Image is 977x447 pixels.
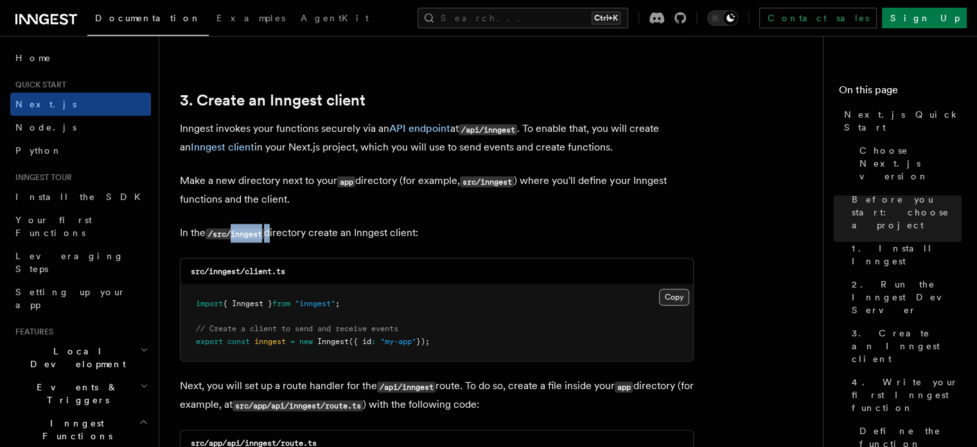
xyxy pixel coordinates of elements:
span: Before you start: choose a project [852,193,962,232]
a: Examples [209,4,293,35]
code: app [337,176,355,187]
span: 4. Write your first Inngest function [852,376,962,414]
span: new [299,337,313,346]
span: Leveraging Steps [15,251,124,274]
span: 1. Install Inngest [852,242,962,268]
span: 2. Run the Inngest Dev Server [852,278,962,316]
span: ({ id [349,337,371,346]
p: Inngest invokes your functions securely via an at . To enable that, you will create an in your Ne... [180,120,694,156]
span: inngest [254,337,286,346]
code: /src/inngest [206,228,264,239]
span: ; [335,299,340,308]
span: Inngest tour [10,172,72,183]
code: src/app/api/inngest/route.ts [233,400,363,411]
span: Quick start [10,80,66,90]
code: /api/inngest [377,381,436,392]
a: Sign Up [882,8,967,28]
a: Home [10,46,151,69]
span: Local Development [10,345,140,370]
span: from [272,299,290,308]
button: Toggle dark mode [707,10,738,26]
a: Your first Functions [10,208,151,244]
h4: On this page [839,82,962,103]
code: src/inngest [460,176,514,187]
span: = [290,337,295,346]
span: Setting up your app [15,287,126,310]
span: "inngest" [295,299,335,308]
span: Next.js Quick Start [844,108,962,134]
span: Documentation [95,13,201,23]
a: 1. Install Inngest [847,237,962,273]
span: // Create a client to send and receive events [196,324,398,333]
button: Copy [659,289,689,306]
span: Choose Next.js version [859,144,962,183]
a: Python [10,139,151,162]
a: 3. Create an Inngest client [847,322,962,370]
a: Documentation [87,4,209,36]
a: Next.js Quick Start [839,103,962,139]
span: export [196,337,223,346]
span: import [196,299,223,308]
a: Setting up your app [10,280,151,316]
p: Make a new directory next to your directory (for example, ) where you'll define your Inngest func... [180,172,694,208]
span: Home [15,51,51,64]
button: Local Development [10,340,151,376]
span: Python [15,145,62,156]
code: app [615,381,633,392]
span: Your first Functions [15,215,92,238]
p: In the directory create an Inngest client: [180,224,694,242]
span: : [371,337,376,346]
span: Examples [216,13,285,23]
a: Install the SDK [10,185,151,208]
a: 4. Write your first Inngest function [847,370,962,419]
span: const [227,337,250,346]
span: Features [10,327,53,337]
span: AgentKit [301,13,369,23]
a: Node.js [10,116,151,139]
span: }); [416,337,430,346]
a: Inngest client [191,141,254,153]
button: Events & Triggers [10,376,151,412]
span: 3. Create an Inngest client [852,327,962,365]
a: Next.js [10,93,151,116]
p: Next, you will set up a route handler for the route. To do so, create a file inside your director... [180,377,694,414]
code: src/inngest/client.ts [191,267,285,276]
a: 2. Run the Inngest Dev Server [847,273,962,322]
a: Choose Next.js version [854,139,962,188]
span: "my-app" [380,337,416,346]
a: Leveraging Steps [10,244,151,280]
a: 3. Create an Inngest client [180,91,365,109]
span: { Inngest } [223,299,272,308]
span: Events & Triggers [10,381,140,406]
a: AgentKit [293,4,376,35]
span: Install the SDK [15,192,148,202]
a: Contact sales [759,8,877,28]
kbd: Ctrl+K [592,12,621,24]
button: Search...Ctrl+K [418,8,628,28]
code: /api/inngest [459,124,517,135]
span: Next.js [15,99,76,109]
a: Before you start: choose a project [847,188,962,237]
a: API endpoint [389,122,450,134]
span: Node.js [15,122,76,132]
span: Inngest [317,337,349,346]
span: Inngest Functions [10,417,139,442]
